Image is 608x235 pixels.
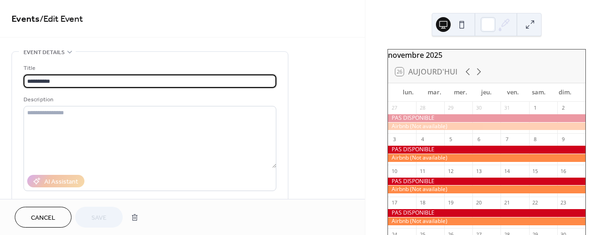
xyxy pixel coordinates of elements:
[24,48,65,57] span: Event details
[388,186,585,193] div: Airbnb (Not available)
[475,167,482,174] div: 13
[419,136,426,143] div: 4
[40,10,83,28] span: / Edit Event
[447,199,454,206] div: 19
[388,154,585,162] div: Airbnb (Not available)
[419,199,426,206] div: 18
[474,83,500,102] div: jeu.
[15,207,72,228] button: Cancel
[419,167,426,174] div: 11
[388,209,585,217] div: PAS DISPONIBLE
[388,123,585,130] div: Airbnb (Not available)
[388,146,585,154] div: PAS DISPONIBLE
[391,105,398,111] div: 27
[503,136,510,143] div: 7
[391,136,398,143] div: 3
[419,105,426,111] div: 28
[500,83,526,102] div: ven.
[388,49,585,61] div: novembre 2025
[503,105,510,111] div: 31
[526,83,552,102] div: sam.
[475,136,482,143] div: 6
[560,105,567,111] div: 2
[475,105,482,111] div: 30
[560,199,567,206] div: 23
[560,167,567,174] div: 16
[388,114,585,122] div: PAS DISPONIBLE
[475,199,482,206] div: 20
[447,167,454,174] div: 12
[391,199,398,206] div: 17
[552,83,578,102] div: dim.
[532,199,539,206] div: 22
[31,213,55,223] span: Cancel
[503,167,510,174] div: 14
[532,105,539,111] div: 1
[24,63,274,73] div: Title
[447,136,454,143] div: 5
[24,95,274,105] div: Description
[388,178,585,186] div: PAS DISPONIBLE
[447,83,474,102] div: mer.
[12,10,40,28] a: Events
[421,83,447,102] div: mar.
[560,136,567,143] div: 9
[503,199,510,206] div: 21
[391,167,398,174] div: 10
[395,83,422,102] div: lun.
[388,217,585,225] div: Airbnb (Not available)
[532,136,539,143] div: 8
[447,105,454,111] div: 29
[532,167,539,174] div: 15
